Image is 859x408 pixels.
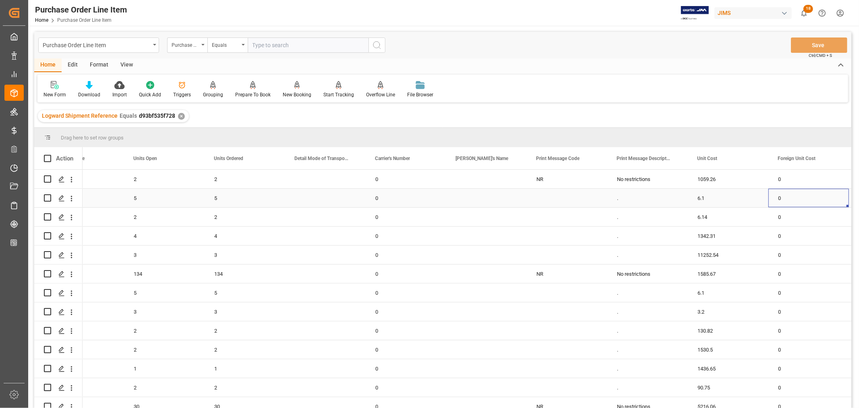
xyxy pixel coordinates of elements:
div: Grouping [203,91,223,98]
div: 134 [205,264,285,283]
div: 0 [366,246,446,264]
div: . [607,378,688,397]
div: Prepare To Book [235,91,271,98]
div: 2 [205,170,285,188]
div: 701592S [43,170,124,188]
span: Ctrl/CMD + S [809,52,832,58]
div: Press SPACE to select this row. [34,321,83,340]
a: Home [35,17,48,23]
div: 525537S [43,264,124,283]
div: 710232S [43,378,124,397]
div: 0 [768,359,849,378]
div: 1342.31 [688,227,768,245]
span: Units Ordered [214,156,243,161]
div: Equals [212,40,239,49]
div: 0 [366,340,446,359]
div: View [114,58,139,72]
img: Exertis%20JAM%20-%20Email%20Logo.jpg_1722504956.jpg [681,6,709,20]
div: 11252.54 [688,246,768,264]
div: Home [34,58,62,72]
div: Press SPACE to select this row. [34,227,83,246]
button: search button [368,37,385,53]
div: 2 [124,378,205,397]
span: Detail Mode of Transportation [294,156,348,161]
div: 2 [124,321,205,340]
div: 3 [124,246,205,264]
div: 0 [768,189,849,207]
div: 1530.5 [688,340,768,359]
div: 2 [124,170,205,188]
div: Download [78,91,100,98]
div: 0 [768,264,849,283]
button: open menu [38,37,159,53]
div: 0 [768,283,849,302]
span: Carrier's Number [375,156,410,161]
button: show 18 new notifications [795,4,813,22]
div: ✕ [178,113,185,120]
span: d93bf535f728 [139,112,175,119]
div: New Form [43,91,66,98]
span: [PERSON_NAME]'s Name [455,156,508,161]
div: 3.2 [688,302,768,321]
div: Purchase Order Line Item [43,40,150,50]
div: 1 [124,359,205,378]
div: 4 [205,227,285,245]
div: Import [112,91,127,98]
div: Action [56,155,73,162]
div: No restrictions [607,264,688,283]
div: Press SPACE to select this row. [34,264,83,283]
span: Print Message Code [536,156,580,161]
div: Press SPACE to select this row. [34,378,83,397]
div: 2 [205,378,285,397]
div: 4 [124,227,205,245]
div: . [607,321,688,340]
span: Equals [120,112,137,119]
div: Overflow Line [366,91,395,98]
div: 401677S [43,189,124,207]
div: Edit [62,58,84,72]
button: JIMS [714,5,795,21]
div: . [607,246,688,264]
div: Start Tracking [323,91,354,98]
div: 2 [124,208,205,226]
div: 1436.65 [688,359,768,378]
span: Print Message Description [617,156,671,161]
input: Type to search [248,37,368,53]
span: Foreign Unit Cost [778,156,816,161]
div: Press SPACE to select this row. [34,170,83,189]
div: New Booking [283,91,311,98]
button: open menu [207,37,248,53]
div: 0 [768,208,849,226]
div: 710229S [43,208,124,226]
div: . [607,227,688,245]
div: 1585.67 [688,264,768,283]
div: . [607,340,688,359]
div: 6.1 [688,189,768,207]
div: Press SPACE to select this row. [34,189,83,208]
div: 134 [124,264,205,283]
div: Triggers [173,91,191,98]
div: 3 [205,302,285,321]
div: . [607,283,688,302]
div: 0 [768,321,849,340]
div: . [607,359,688,378]
div: . [607,189,688,207]
button: Save [791,37,847,53]
div: 2 [205,208,285,226]
div: 90.75 [688,378,768,397]
div: 0 [768,246,849,264]
div: Quick Add [139,91,161,98]
div: 0 [768,227,849,245]
span: Drag here to set row groups [61,135,124,141]
div: 0 [366,227,446,245]
div: Press SPACE to select this row. [34,208,83,227]
div: 523021S [43,227,124,245]
div: 0 [366,302,446,321]
div: 0 [366,264,446,283]
div: Press SPACE to select this row. [34,302,83,321]
div: Press SPACE to select this row. [34,340,83,359]
div: 0 [366,378,446,397]
span: Units Open [133,156,157,161]
button: open menu [167,37,207,53]
div: Format [84,58,114,72]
